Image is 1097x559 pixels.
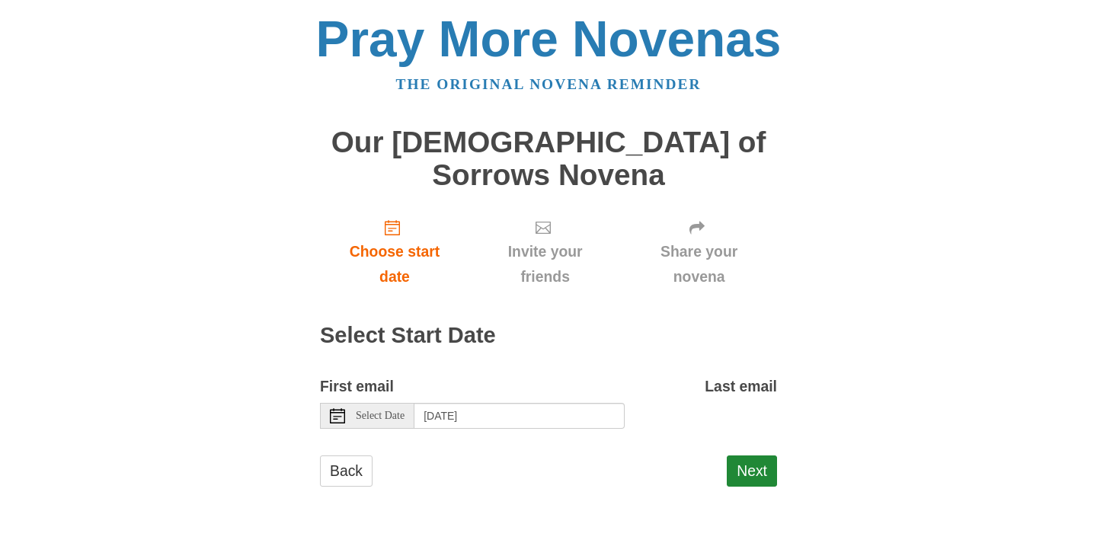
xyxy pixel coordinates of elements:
[320,126,777,191] h1: Our [DEMOGRAPHIC_DATA] of Sorrows Novena
[356,410,405,421] span: Select Date
[316,11,782,67] a: Pray More Novenas
[636,239,762,289] span: Share your novena
[335,239,454,289] span: Choose start date
[396,76,702,92] a: The original novena reminder
[727,455,777,487] button: Next
[320,324,777,348] h2: Select Start Date
[320,455,373,487] a: Back
[485,239,606,289] span: Invite your friends
[621,206,777,297] a: Share your novena
[469,206,621,297] a: Invite your friends
[320,206,469,297] a: Choose start date
[320,374,394,399] label: First email
[705,374,777,399] label: Last email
